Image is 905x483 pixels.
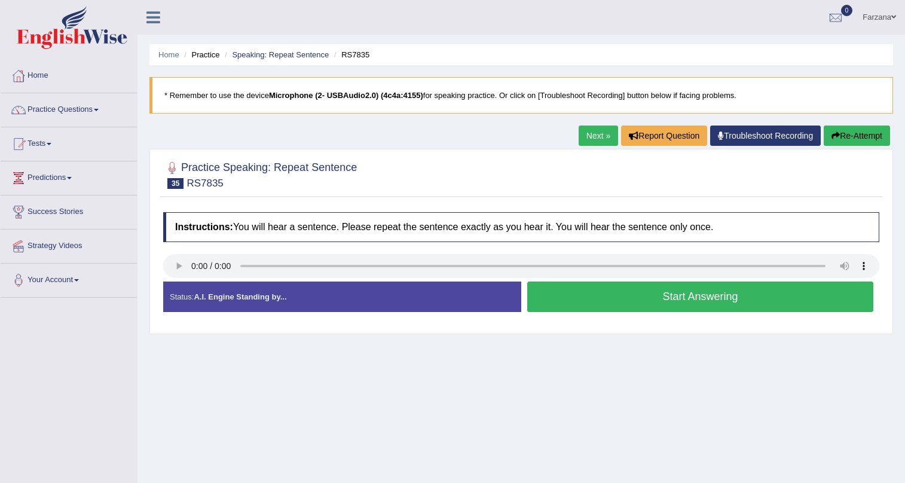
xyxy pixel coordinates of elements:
[824,126,890,146] button: Re-Attempt
[331,49,369,60] li: RS7835
[1,264,137,294] a: Your Account
[1,161,137,191] a: Predictions
[1,230,137,259] a: Strategy Videos
[1,127,137,157] a: Tests
[167,178,184,189] span: 35
[158,50,179,59] a: Home
[269,91,423,100] b: Microphone (2- USBAudio2.0) (4c4a:4155)
[163,159,357,189] h2: Practice Speaking: Repeat Sentence
[232,50,329,59] a: Speaking: Repeat Sentence
[194,292,286,301] strong: A.I. Engine Standing by...
[149,77,893,114] blockquote: * Remember to use the device for speaking practice. Or click on [Troubleshoot Recording] button b...
[1,93,137,123] a: Practice Questions
[1,195,137,225] a: Success Stories
[175,222,233,232] b: Instructions:
[710,126,821,146] a: Troubleshoot Recording
[579,126,618,146] a: Next »
[181,49,219,60] li: Practice
[1,59,137,89] a: Home
[527,282,873,312] button: Start Answering
[186,178,223,189] small: RS7835
[621,126,707,146] button: Report Question
[841,5,853,16] span: 0
[163,212,879,242] h4: You will hear a sentence. Please repeat the sentence exactly as you hear it. You will hear the se...
[163,282,521,312] div: Status:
